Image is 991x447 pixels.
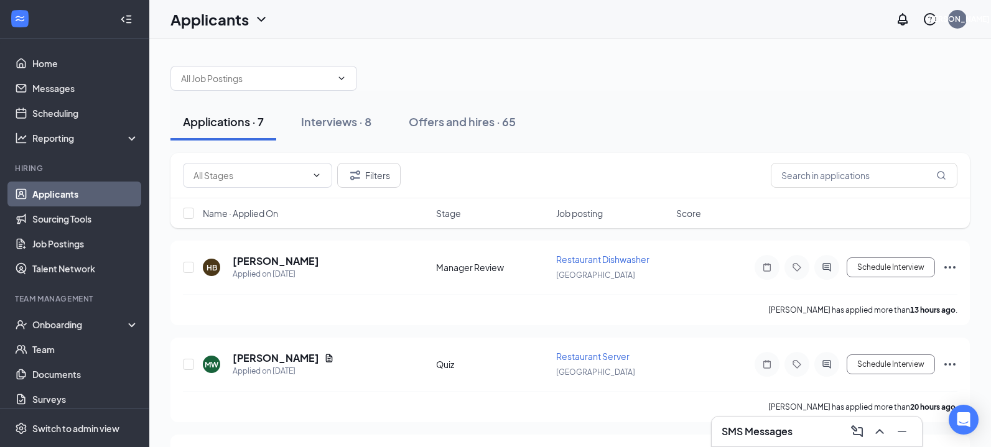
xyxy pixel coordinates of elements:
[233,254,319,268] h5: [PERSON_NAME]
[32,132,139,144] div: Reporting
[32,422,119,435] div: Switch to admin view
[15,422,27,435] svg: Settings
[556,367,635,377] span: [GEOGRAPHIC_DATA]
[847,422,867,441] button: ComposeMessage
[233,268,319,280] div: Applied on [DATE]
[892,422,912,441] button: Minimize
[789,359,804,369] svg: Tag
[337,163,401,188] button: Filter Filters
[203,207,278,219] span: Name · Applied On
[923,12,937,27] svg: QuestionInfo
[181,71,332,85] input: All Job Postings
[768,305,957,315] p: [PERSON_NAME] has applied more than .
[15,163,136,173] div: Hiring
[768,402,957,412] p: [PERSON_NAME] has applied more than .
[850,424,865,439] svg: ComposeMessage
[337,73,347,83] svg: ChevronDown
[32,231,139,256] a: Job Postings
[32,101,139,126] a: Scheduling
[324,353,334,363] svg: Document
[870,422,890,441] button: ChevronUp
[312,170,322,180] svg: ChevronDown
[233,351,319,365] h5: [PERSON_NAME]
[910,305,956,315] b: 13 hours ago
[556,254,649,265] span: Restaurant Dishwasher
[15,318,27,331] svg: UserCheck
[556,351,630,362] span: Restaurant Server
[771,163,957,188] input: Search in applications
[942,260,957,275] svg: Ellipses
[348,168,363,183] svg: Filter
[233,365,334,377] div: Applied on [DATE]
[436,358,549,371] div: Quiz
[556,270,635,280] span: [GEOGRAPHIC_DATA]
[895,424,910,439] svg: Minimize
[936,170,946,180] svg: MagnifyingGlass
[819,359,834,369] svg: ActiveChat
[15,293,136,304] div: Team Management
[32,256,139,281] a: Talent Network
[760,262,775,272] svg: Note
[32,337,139,362] a: Team
[910,402,956,412] b: 20 hours ago
[760,359,775,369] svg: Note
[207,262,217,273] div: HB
[183,114,264,129] div: Applications · 7
[32,51,139,76] a: Home
[32,362,139,387] a: Documents
[436,207,461,219] span: Stage
[872,424,887,439] svg: ChevronUp
[436,261,549,274] div: Manager Review
[193,168,307,182] input: All Stages
[254,12,269,27] svg: ChevronDown
[32,182,139,206] a: Applicants
[15,132,27,144] svg: Analysis
[32,387,139,412] a: Surveys
[895,12,910,27] svg: Notifications
[819,262,834,272] svg: ActiveChat
[14,12,26,25] svg: WorkstreamLogo
[847,354,935,374] button: Schedule Interview
[722,425,793,438] h3: SMS Messages
[789,262,804,272] svg: Tag
[205,359,218,370] div: MW
[942,357,957,372] svg: Ellipses
[847,257,935,277] button: Schedule Interview
[32,76,139,101] a: Messages
[556,207,603,219] span: Job posting
[170,9,249,30] h1: Applicants
[32,318,128,331] div: Onboarding
[926,14,990,24] div: [PERSON_NAME]
[32,206,139,231] a: Sourcing Tools
[409,114,516,129] div: Offers and hires · 65
[949,405,979,435] div: Open Intercom Messenger
[301,114,371,129] div: Interviews · 8
[120,13,133,25] svg: Collapse
[676,207,701,219] span: Score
